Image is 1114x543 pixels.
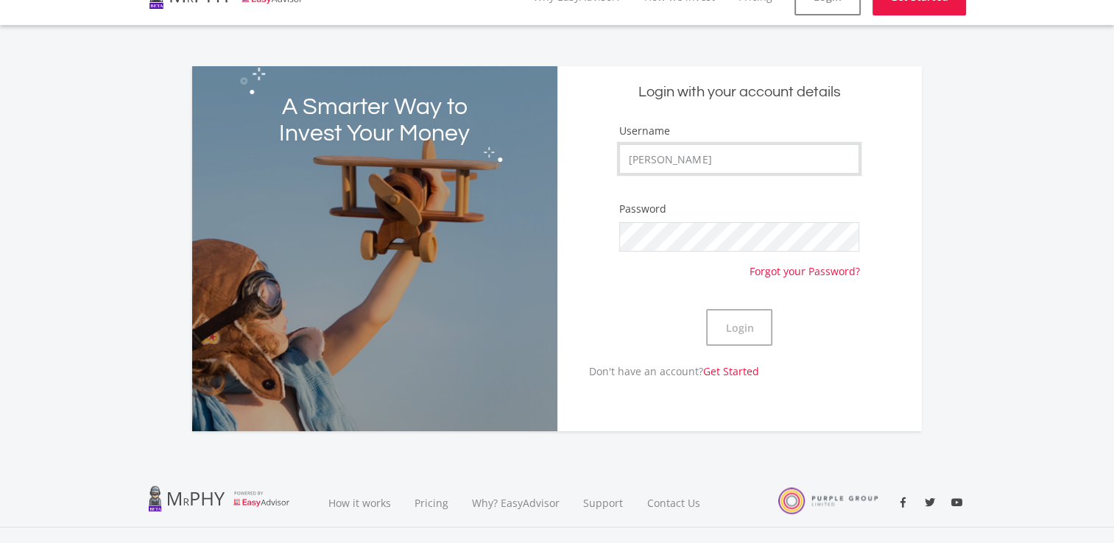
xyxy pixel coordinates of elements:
[703,364,759,378] a: Get Started
[265,94,484,147] h2: A Smarter Way to Invest Your Money
[403,478,460,528] a: Pricing
[460,478,571,528] a: Why? EasyAdvisor
[619,124,670,138] label: Username
[749,252,859,279] a: Forgot your Password?
[619,202,666,216] label: Password
[635,478,713,528] a: Contact Us
[571,478,635,528] a: Support
[557,363,759,379] p: Don't have an account?
[317,478,403,528] a: How it works
[706,309,772,346] button: Login
[568,82,912,102] h5: Login with your account details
